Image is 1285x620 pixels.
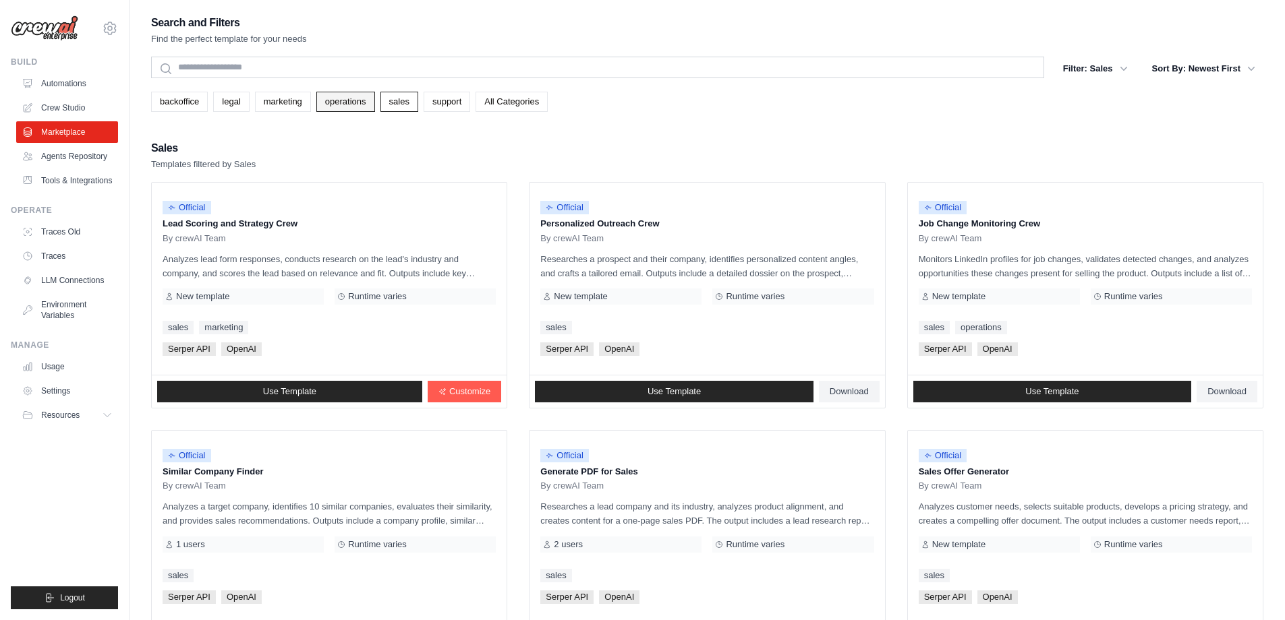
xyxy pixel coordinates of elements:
[919,569,950,582] a: sales
[41,410,80,421] span: Resources
[554,291,607,302] span: New template
[151,139,256,158] h2: Sales
[919,499,1252,528] p: Analyzes customer needs, selects suitable products, develops a pricing strategy, and creates a co...
[919,233,982,244] span: By crewAI Team
[540,480,604,491] span: By crewAI Team
[955,321,1007,334] a: operations
[919,217,1252,230] p: Job Change Monitoring Crew
[540,590,594,604] span: Serper API
[540,321,571,334] a: sales
[554,539,583,550] span: 2 users
[476,92,548,112] a: All Categories
[540,449,589,462] span: Official
[919,321,950,334] a: sales
[540,569,571,582] a: sales
[932,539,986,550] span: New template
[919,465,1252,478] p: Sales Offer Generator
[819,381,880,402] a: Download
[163,252,496,280] p: Analyzes lead form responses, conducts research on the lead's industry and company, and scores th...
[726,539,784,550] span: Runtime varies
[648,386,701,397] span: Use Template
[151,32,307,46] p: Find the perfect template for your needs
[16,97,118,119] a: Crew Studio
[11,205,118,216] div: Operate
[919,201,967,214] span: Official
[16,121,118,143] a: Marketplace
[199,321,248,334] a: marketing
[1104,539,1163,550] span: Runtime varies
[151,158,256,171] p: Templates filtered by Sales
[16,404,118,426] button: Resources
[599,590,639,604] span: OpenAI
[163,569,194,582] a: sales
[535,381,813,402] a: Use Template
[540,201,589,214] span: Official
[16,245,118,267] a: Traces
[1197,381,1257,402] a: Download
[932,291,986,302] span: New template
[428,381,501,402] a: Customize
[348,291,407,302] span: Runtime varies
[11,586,118,609] button: Logout
[16,294,118,326] a: Environment Variables
[16,73,118,94] a: Automations
[1025,386,1079,397] span: Use Template
[163,201,211,214] span: Official
[424,92,470,112] a: support
[830,386,869,397] span: Download
[11,57,118,67] div: Build
[60,592,85,603] span: Logout
[16,146,118,167] a: Agents Repository
[540,217,874,230] p: Personalized Outreach Crew
[255,92,311,112] a: marketing
[977,342,1018,356] span: OpenAI
[380,92,418,112] a: sales
[540,342,594,356] span: Serper API
[726,291,784,302] span: Runtime varies
[163,465,496,478] p: Similar Company Finder
[540,252,874,280] p: Researches a prospect and their company, identifies personalized content angles, and crafts a tai...
[221,342,262,356] span: OpenAI
[163,449,211,462] span: Official
[599,342,639,356] span: OpenAI
[163,590,216,604] span: Serper API
[16,270,118,291] a: LLM Connections
[213,92,249,112] a: legal
[163,217,496,230] p: Lead Scoring and Strategy Crew
[919,252,1252,280] p: Monitors LinkedIn profiles for job changes, validates detected changes, and analyzes opportunitie...
[11,340,118,350] div: Manage
[11,15,78,41] img: Logo
[913,381,1192,402] a: Use Template
[1207,386,1247,397] span: Download
[151,92,208,112] a: backoffice
[919,449,967,462] span: Official
[176,539,205,550] span: 1 users
[176,291,229,302] span: New template
[163,499,496,528] p: Analyzes a target company, identifies 10 similar companies, evaluates their similarity, and provi...
[919,590,972,604] span: Serper API
[316,92,375,112] a: operations
[163,321,194,334] a: sales
[540,465,874,478] p: Generate PDF for Sales
[221,590,262,604] span: OpenAI
[919,342,972,356] span: Serper API
[163,480,226,491] span: By crewAI Team
[151,13,307,32] h2: Search and Filters
[157,381,422,402] a: Use Template
[540,499,874,528] p: Researches a lead company and its industry, analyzes product alignment, and creates content for a...
[16,221,118,243] a: Traces Old
[1144,57,1263,81] button: Sort By: Newest First
[919,480,982,491] span: By crewAI Team
[540,233,604,244] span: By crewAI Team
[163,233,226,244] span: By crewAI Team
[1055,57,1136,81] button: Filter: Sales
[16,356,118,377] a: Usage
[1104,291,1163,302] span: Runtime varies
[16,380,118,402] a: Settings
[163,342,216,356] span: Serper API
[348,539,407,550] span: Runtime varies
[16,170,118,191] a: Tools & Integrations
[977,590,1018,604] span: OpenAI
[449,386,490,397] span: Customize
[263,386,316,397] span: Use Template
